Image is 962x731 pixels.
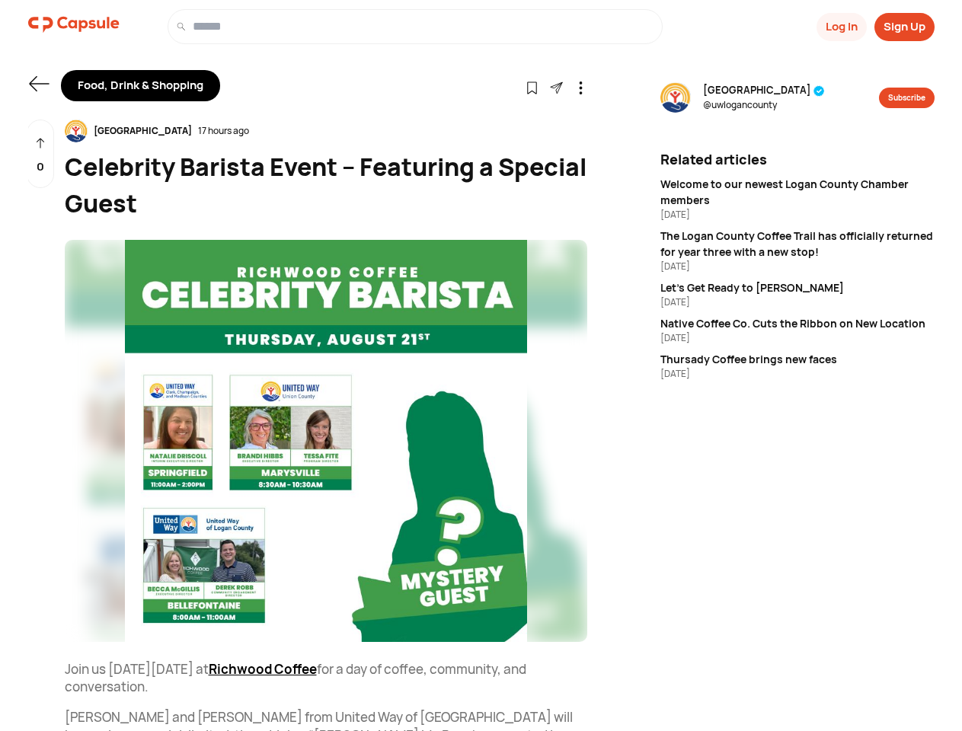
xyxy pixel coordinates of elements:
span: @ uwlogancounty [703,98,825,112]
div: [DATE] [660,260,935,273]
div: Welcome to our newest Logan County Chamber members [660,176,935,208]
p: Join us [DATE][DATE] at for a day of coffee, community, and conversation. [65,660,587,697]
button: Log In [817,13,867,41]
a: logo [28,9,120,44]
img: logo [28,9,120,40]
div: [DATE] [660,367,935,381]
a: Richwood Coffee [209,660,317,678]
div: Let’s Get Ready to [PERSON_NAME] [660,279,935,295]
img: tick [813,85,825,97]
button: Subscribe [879,88,935,108]
div: 17 hours ago [198,124,249,138]
button: Sign Up [874,13,935,41]
div: Native Coffee Co. Cuts the Ribbon on New Location [660,315,935,331]
p: 0 [37,158,44,176]
div: Thursady Coffee brings new faces [660,351,935,367]
div: Food, Drink & Shopping [61,70,220,101]
img: resizeImage [65,240,587,642]
div: Celebrity Barista Event – Featuring a Special Guest [65,148,587,222]
span: [GEOGRAPHIC_DATA] [703,83,825,98]
div: [GEOGRAPHIC_DATA] [88,124,198,138]
div: [DATE] [660,208,935,222]
div: [DATE] [660,331,935,345]
div: Related articles [660,149,935,170]
img: resizeImage [660,82,691,113]
div: [DATE] [660,295,935,309]
div: The Logan County Coffee Trail has officially returned for year three with a new stop! [660,228,935,260]
img: resizeImage [65,120,88,142]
